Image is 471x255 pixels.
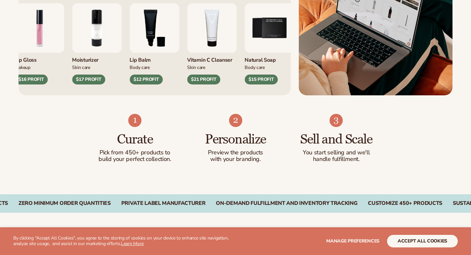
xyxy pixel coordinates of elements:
[130,3,179,84] div: 3 / 9
[368,200,442,207] div: CUSTOMIZE 450+ PRODUCTS
[130,53,179,64] div: Lip Balm
[15,75,48,84] div: $16 PROFIT
[72,3,122,53] img: Moisturizing lotion.
[229,114,242,127] img: Shopify Image 8
[15,3,64,84] div: 1 / 9
[216,200,357,207] div: On-Demand Fulfillment and Inventory Tracking
[245,75,278,84] div: $15 PROFIT
[198,156,273,163] p: with your branding.
[387,235,458,247] button: accept all cookies
[72,3,122,84] div: 2 / 9
[198,132,273,147] h3: Personalize
[19,200,111,207] div: Zero Minimum Order Quantities
[198,149,273,156] p: Preview the products
[245,3,294,84] div: 5 / 9
[130,64,179,71] div: Body Care
[245,64,294,71] div: Body Care
[187,75,220,84] div: $21 PROFIT
[121,240,143,247] a: Learn More
[15,64,64,71] div: Makeup
[187,64,237,71] div: Skin Care
[130,3,179,53] img: Smoothing lip balm.
[299,156,373,163] p: handle fulfillment.
[72,53,122,64] div: Moisturizer
[299,132,373,147] h3: Sell and Scale
[72,75,105,84] div: $17 PROFIT
[326,238,379,244] span: Manage preferences
[245,3,294,53] img: Nature bar of soap.
[15,53,64,64] div: Lip Gloss
[330,114,343,127] img: Shopify Image 9
[15,3,64,53] img: Pink lip gloss.
[13,236,244,247] p: By clicking "Accept All Cookies", you agree to the storing of cookies on your device to enhance s...
[98,149,172,163] p: Pick from 450+ products to build your perfect collection.
[128,114,141,127] img: Shopify Image 7
[72,64,122,71] div: Skin Care
[299,149,373,156] p: You start selling and we'll
[121,200,206,207] div: PRIVATE LABEL MANUFACTURER
[326,235,379,247] button: Manage preferences
[187,3,237,53] img: Vitamin c cleanser.
[245,53,294,64] div: Natural Soap
[187,53,237,64] div: Vitamin C Cleanser
[98,132,172,147] h3: Curate
[130,75,163,84] div: $12 PROFIT
[187,3,237,84] div: 4 / 9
